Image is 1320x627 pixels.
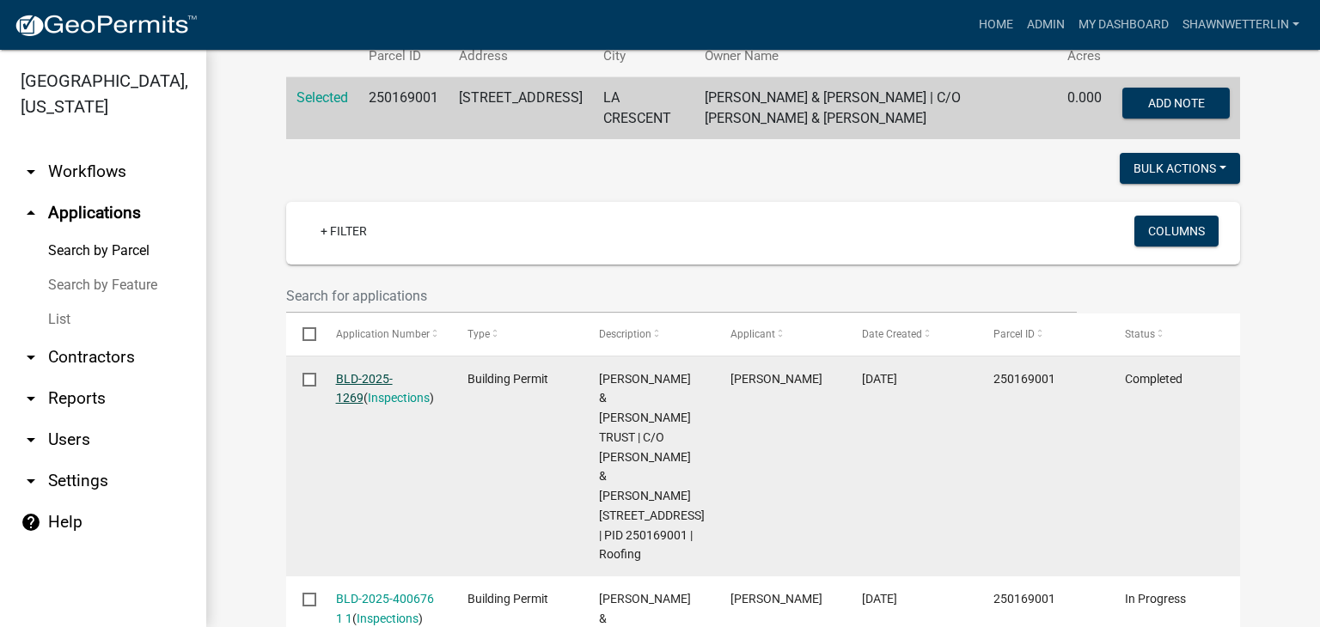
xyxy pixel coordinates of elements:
[21,429,41,450] i: arrow_drop_down
[1125,328,1155,340] span: Status
[1125,592,1186,606] span: In Progress
[993,328,1035,340] span: Parcel ID
[1122,88,1230,119] button: Add Note
[358,77,449,140] td: 250169001
[730,328,775,340] span: Applicant
[336,328,430,340] span: Application Number
[21,512,41,533] i: help
[307,216,381,247] a: + Filter
[730,372,822,386] span: Shane Collins
[593,77,694,140] td: LA CRESCENT
[467,592,548,606] span: Building Permit
[846,313,977,355] datatable-header-cell: Date Created
[1057,36,1112,76] th: Acres
[450,313,582,355] datatable-header-cell: Type
[368,391,430,405] a: Inspections
[358,36,449,76] th: Parcel ID
[467,372,548,386] span: Building Permit
[977,313,1109,355] datatable-header-cell: Parcel ID
[21,161,41,182] i: arrow_drop_down
[862,328,922,340] span: Date Created
[336,592,434,625] a: BLD-2025-400676 1 1
[993,592,1055,606] span: 250169001
[862,372,897,386] span: 06/13/2025
[1147,96,1204,110] span: Add Note
[1109,313,1240,355] datatable-header-cell: Status
[21,471,41,491] i: arrow_drop_down
[862,592,897,606] span: 04/05/2025
[1057,77,1112,140] td: 0.000
[1120,153,1240,184] button: Bulk Actions
[336,369,435,409] div: ( )
[21,347,41,368] i: arrow_drop_down
[1125,372,1182,386] span: Completed
[357,612,419,625] a: Inspections
[972,9,1020,41] a: Home
[599,372,705,562] span: PETRY,BRIAN & JENNIFER TRUST | C/O BRIAN & JENNIFER PETRY 625 2ND ST N, Houston County | PID 2501...
[694,77,1057,140] td: [PERSON_NAME] & [PERSON_NAME] | C/O [PERSON_NAME] & [PERSON_NAME]
[21,388,41,409] i: arrow_drop_down
[286,313,319,355] datatable-header-cell: Select
[583,313,714,355] datatable-header-cell: Description
[286,278,1077,313] input: Search for applications
[714,313,846,355] datatable-header-cell: Applicant
[21,203,41,223] i: arrow_drop_up
[319,313,450,355] datatable-header-cell: Application Number
[449,36,593,76] th: Address
[694,36,1057,76] th: Owner Name
[336,372,393,405] a: BLD-2025-1269
[1176,9,1306,41] a: ShawnWetterlin
[599,328,651,340] span: Description
[593,36,694,76] th: City
[1072,9,1176,41] a: My Dashboard
[993,372,1055,386] span: 250169001
[1020,9,1072,41] a: Admin
[730,592,822,606] span: Brian Petry
[1134,216,1219,247] button: Columns
[449,77,593,140] td: [STREET_ADDRESS]
[296,89,348,106] a: Selected
[467,328,490,340] span: Type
